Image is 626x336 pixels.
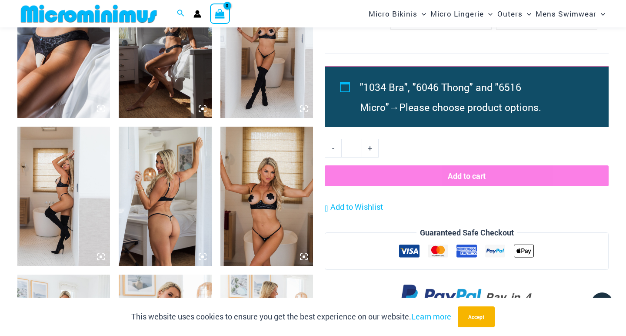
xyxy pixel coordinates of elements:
[428,3,495,25] a: Micro LingerieMenu ToggleMenu Toggle
[366,3,428,25] a: Micro BikinisMenu ToggleMenu Toggle
[362,139,379,157] a: +
[325,139,341,157] a: -
[177,8,185,20] a: Search icon link
[17,4,160,24] img: MM SHOP LOGO FLAT
[325,201,383,214] a: Add to Wishlist
[495,3,533,25] a: OutersMenu ToggleMenu Toggle
[220,127,313,266] img: Nights Fall Silver Leopard 1036 Bra 6516 Micro
[193,10,201,18] a: Account icon link
[360,77,589,117] li: →
[411,311,451,322] a: Learn more
[325,165,609,186] button: Add to cart
[131,310,451,323] p: This website uses cookies to ensure you get the best experience on our website.
[330,202,383,212] span: Add to Wishlist
[416,226,517,239] legend: Guaranteed Safe Checkout
[536,3,596,25] span: Mens Swimwear
[533,3,607,25] a: Mens SwimwearMenu ToggleMenu Toggle
[484,3,493,25] span: Menu Toggle
[210,3,230,24] a: View Shopping Cart, empty
[341,139,362,157] input: Product quantity
[399,101,541,114] span: Please choose product options.
[119,127,211,266] img: Nights Fall Silver Leopard 1036 Bra 6516 Micro
[365,1,609,26] nav: Site Navigation
[17,127,110,266] img: Nights Fall Silver Leopard 1036 Bra 6516 Micro
[523,3,531,25] span: Menu Toggle
[497,3,523,25] span: Outers
[430,3,484,25] span: Micro Lingerie
[417,3,426,25] span: Menu Toggle
[458,306,495,327] button: Accept
[360,81,521,114] span: "1034 Bra", "6046 Thong" and "6516 Micro"
[596,3,605,25] span: Menu Toggle
[369,3,417,25] span: Micro Bikinis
